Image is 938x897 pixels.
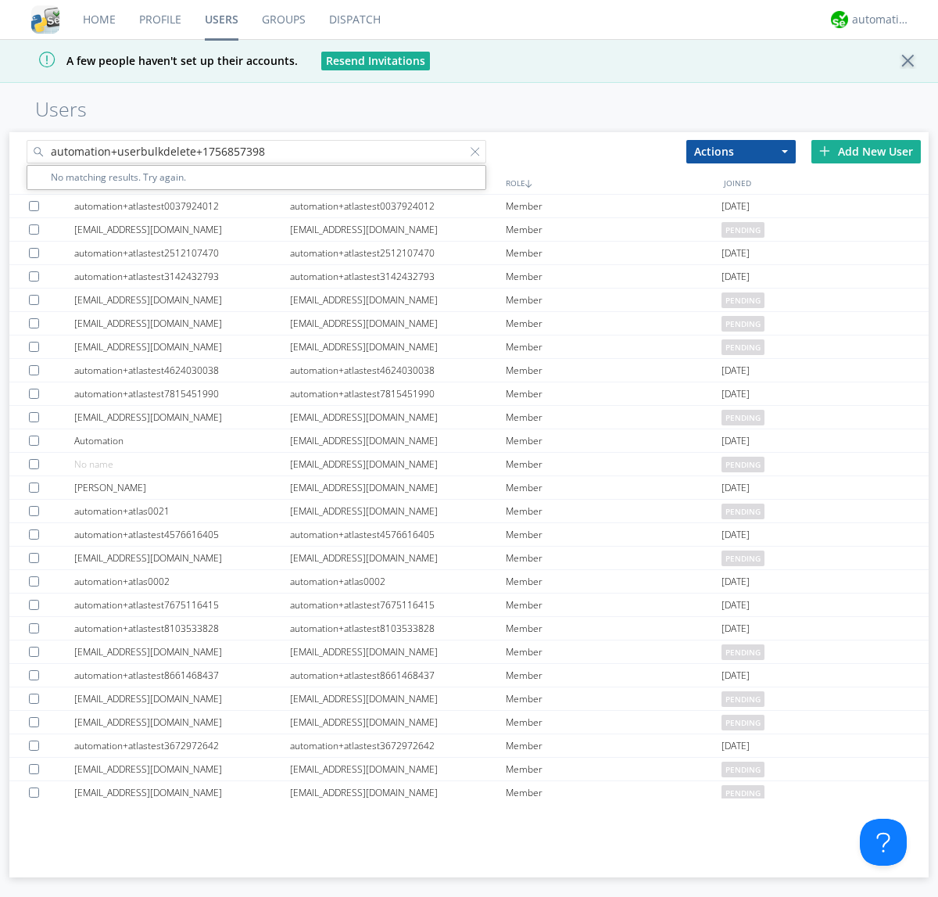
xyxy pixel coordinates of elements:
[290,664,506,687] div: automation+atlastest8661468437
[290,711,506,734] div: [EMAIL_ADDRESS][DOMAIN_NAME]
[506,711,721,734] div: Member
[74,758,290,780] div: [EMAIL_ADDRESS][DOMAIN_NAME]
[852,12,911,27] div: automation+atlas
[9,359,929,382] a: automation+atlastest4624030038automation+atlastest4624030038Member[DATE]
[74,429,290,452] div: Automation
[721,339,764,355] span: pending
[290,734,506,757] div: automation+atlastest3672972642
[27,140,486,163] input: Search users
[9,711,929,734] a: [EMAIL_ADDRESS][DOMAIN_NAME][EMAIL_ADDRESS][DOMAIN_NAME]Memberpending
[290,617,506,640] div: automation+atlastest8103533828
[506,570,721,593] div: Member
[9,547,929,570] a: [EMAIL_ADDRESS][DOMAIN_NAME][EMAIL_ADDRESS][DOMAIN_NAME]Memberpending
[721,292,764,308] span: pending
[721,715,764,730] span: pending
[290,335,506,358] div: [EMAIL_ADDRESS][DOMAIN_NAME]
[290,242,506,264] div: automation+atlastest2512107470
[506,734,721,757] div: Member
[721,476,750,500] span: [DATE]
[321,52,430,70] button: Resend Invitations
[721,551,764,566] span: pending
[721,617,750,640] span: [DATE]
[506,242,721,264] div: Member
[506,640,721,663] div: Member
[74,687,290,710] div: [EMAIL_ADDRESS][DOMAIN_NAME]
[290,359,506,382] div: automation+atlastest4624030038
[290,406,506,429] div: [EMAIL_ADDRESS][DOMAIN_NAME]
[9,594,929,617] a: automation+atlastest7675116415automation+atlastest7675116415Member[DATE]
[721,734,750,758] span: [DATE]
[506,781,721,804] div: Member
[506,406,721,429] div: Member
[502,171,720,194] div: ROLE
[721,594,750,617] span: [DATE]
[74,457,113,471] span: No name
[506,335,721,358] div: Member
[721,195,750,218] span: [DATE]
[74,335,290,358] div: [EMAIL_ADDRESS][DOMAIN_NAME]
[9,312,929,335] a: [EMAIL_ADDRESS][DOMAIN_NAME][EMAIL_ADDRESS][DOMAIN_NAME]Memberpending
[506,382,721,405] div: Member
[74,195,290,217] div: automation+atlastest0037924012
[9,523,929,547] a: automation+atlastest4576616405automation+atlastest4576616405Member[DATE]
[74,218,290,241] div: [EMAIL_ADDRESS][DOMAIN_NAME]
[31,5,59,34] img: cddb5a64eb264b2086981ab96f4c1ba7
[506,476,721,499] div: Member
[506,453,721,475] div: Member
[9,617,929,640] a: automation+atlastest8103533828automation+atlastest8103533828Member[DATE]
[290,312,506,335] div: [EMAIL_ADDRESS][DOMAIN_NAME]
[74,312,290,335] div: [EMAIL_ADDRESS][DOMAIN_NAME]
[506,359,721,382] div: Member
[74,382,290,405] div: automation+atlastest7815451990
[290,289,506,311] div: [EMAIL_ADDRESS][DOMAIN_NAME]
[290,594,506,616] div: automation+atlastest7675116415
[831,11,848,28] img: d2d01cd9b4174d08988066c6d424eccd
[74,265,290,288] div: automation+atlastest3142432793
[506,664,721,687] div: Member
[9,758,929,781] a: [EMAIL_ADDRESS][DOMAIN_NAME][EMAIL_ADDRESS][DOMAIN_NAME]Memberpending
[9,453,929,476] a: No name[EMAIL_ADDRESS][DOMAIN_NAME]Memberpending
[506,312,721,335] div: Member
[9,429,929,453] a: Automation[EMAIL_ADDRESS][DOMAIN_NAME]Member[DATE]
[74,406,290,429] div: [EMAIL_ADDRESS][DOMAIN_NAME]
[9,664,929,687] a: automation+atlastest8661468437automation+atlastest8661468437Member[DATE]
[290,758,506,780] div: [EMAIL_ADDRESS][DOMAIN_NAME]
[506,758,721,780] div: Member
[819,145,830,156] img: plus.svg
[9,781,929,805] a: [EMAIL_ADDRESS][DOMAIN_NAME][EMAIL_ADDRESS][DOMAIN_NAME]Memberpending
[290,429,506,452] div: [EMAIL_ADDRESS][DOMAIN_NAME]
[9,289,929,312] a: [EMAIL_ADDRESS][DOMAIN_NAME][EMAIL_ADDRESS][DOMAIN_NAME]Memberpending
[290,265,506,288] div: automation+atlastest3142432793
[290,781,506,804] div: [EMAIL_ADDRESS][DOMAIN_NAME]
[721,222,764,238] span: pending
[290,500,506,522] div: [EMAIL_ADDRESS][DOMAIN_NAME]
[74,594,290,616] div: automation+atlastest7675116415
[74,289,290,311] div: [EMAIL_ADDRESS][DOMAIN_NAME]
[721,382,750,406] span: [DATE]
[290,547,506,569] div: [EMAIL_ADDRESS][DOMAIN_NAME]
[721,762,764,777] span: pending
[290,453,506,475] div: [EMAIL_ADDRESS][DOMAIN_NAME]
[721,785,764,801] span: pending
[290,218,506,241] div: [EMAIL_ADDRESS][DOMAIN_NAME]
[506,265,721,288] div: Member
[506,218,721,241] div: Member
[74,242,290,264] div: automation+atlastest2512107470
[74,664,290,687] div: automation+atlastest8661468437
[9,195,929,218] a: automation+atlastest0037924012automation+atlastest0037924012Member[DATE]
[9,218,929,242] a: [EMAIL_ADDRESS][DOMAIN_NAME][EMAIL_ADDRESS][DOMAIN_NAME]Memberpending
[811,140,921,163] div: Add New User
[721,410,764,425] span: pending
[51,170,482,187] span: No matching results. Try again.
[506,617,721,640] div: Member
[506,687,721,710] div: Member
[74,500,290,522] div: automation+atlas0021
[12,53,298,68] span: A few people haven't set up their accounts.
[9,687,929,711] a: [EMAIL_ADDRESS][DOMAIN_NAME][EMAIL_ADDRESS][DOMAIN_NAME]Memberpending
[74,570,290,593] div: automation+atlas0002
[506,523,721,546] div: Member
[74,711,290,734] div: [EMAIL_ADDRESS][DOMAIN_NAME]
[721,265,750,289] span: [DATE]
[9,265,929,289] a: automation+atlastest3142432793automation+atlastest3142432793Member[DATE]
[74,781,290,804] div: [EMAIL_ADDRESS][DOMAIN_NAME]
